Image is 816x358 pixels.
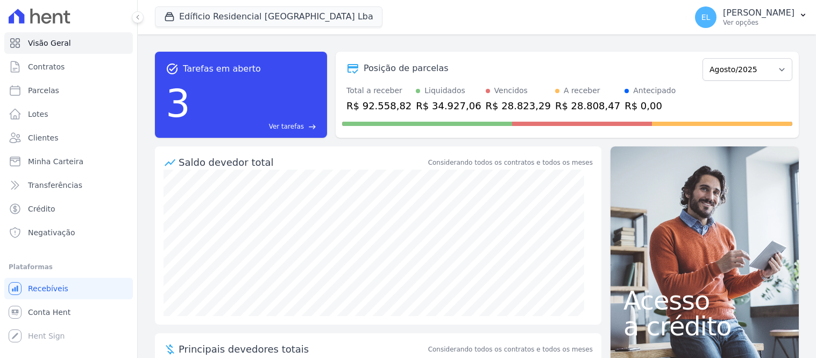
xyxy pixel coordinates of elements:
a: Conta Hent [4,301,133,323]
div: Considerando todos os contratos e todos os meses [428,158,593,167]
span: task_alt [166,62,179,75]
span: EL [701,13,711,21]
span: Lotes [28,109,48,120]
p: Ver opções [723,18,794,27]
a: Crédito [4,198,133,220]
span: a crédito [623,313,786,339]
span: Considerando todos os contratos e todos os meses [428,345,593,354]
div: Posição de parcelas [364,62,449,75]
span: Visão Geral [28,38,71,48]
span: east [308,123,316,131]
div: R$ 0,00 [625,99,676,113]
div: R$ 92.558,82 [346,99,411,113]
span: Principais devedores totais [179,342,426,356]
span: Conta Hent [28,307,70,318]
div: R$ 28.823,29 [486,99,551,113]
a: Contratos [4,56,133,78]
div: Antecipado [633,85,676,96]
span: Negativação [28,227,75,238]
a: Visão Geral [4,32,133,54]
span: Transferências [28,180,82,191]
span: Parcelas [28,85,59,96]
div: Plataformas [9,261,129,273]
div: Vencidos [494,85,528,96]
span: Tarefas em aberto [183,62,261,75]
button: EL [PERSON_NAME] Ver opções [686,2,816,32]
a: Transferências [4,174,133,196]
div: A receber [564,85,600,96]
span: Crédito [28,203,55,214]
a: Lotes [4,103,133,125]
span: Minha Carteira [28,156,83,167]
div: R$ 34.927,06 [416,99,481,113]
p: [PERSON_NAME] [723,8,794,18]
span: Contratos [28,61,65,72]
a: Minha Carteira [4,151,133,172]
div: Liquidados [424,85,465,96]
a: Parcelas [4,80,133,101]
span: Clientes [28,132,58,143]
a: Ver tarefas east [195,122,316,131]
div: R$ 28.808,47 [555,99,620,113]
div: Saldo devedor total [179,155,426,170]
span: Acesso [623,287,786,313]
a: Negativação [4,222,133,243]
button: Edíficio Residencial [GEOGRAPHIC_DATA] Lba [155,6,382,27]
a: Clientes [4,127,133,149]
div: Total a receber [346,85,411,96]
a: Recebíveis [4,278,133,299]
div: 3 [166,75,190,131]
span: Ver tarefas [269,122,304,131]
span: Recebíveis [28,283,68,294]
